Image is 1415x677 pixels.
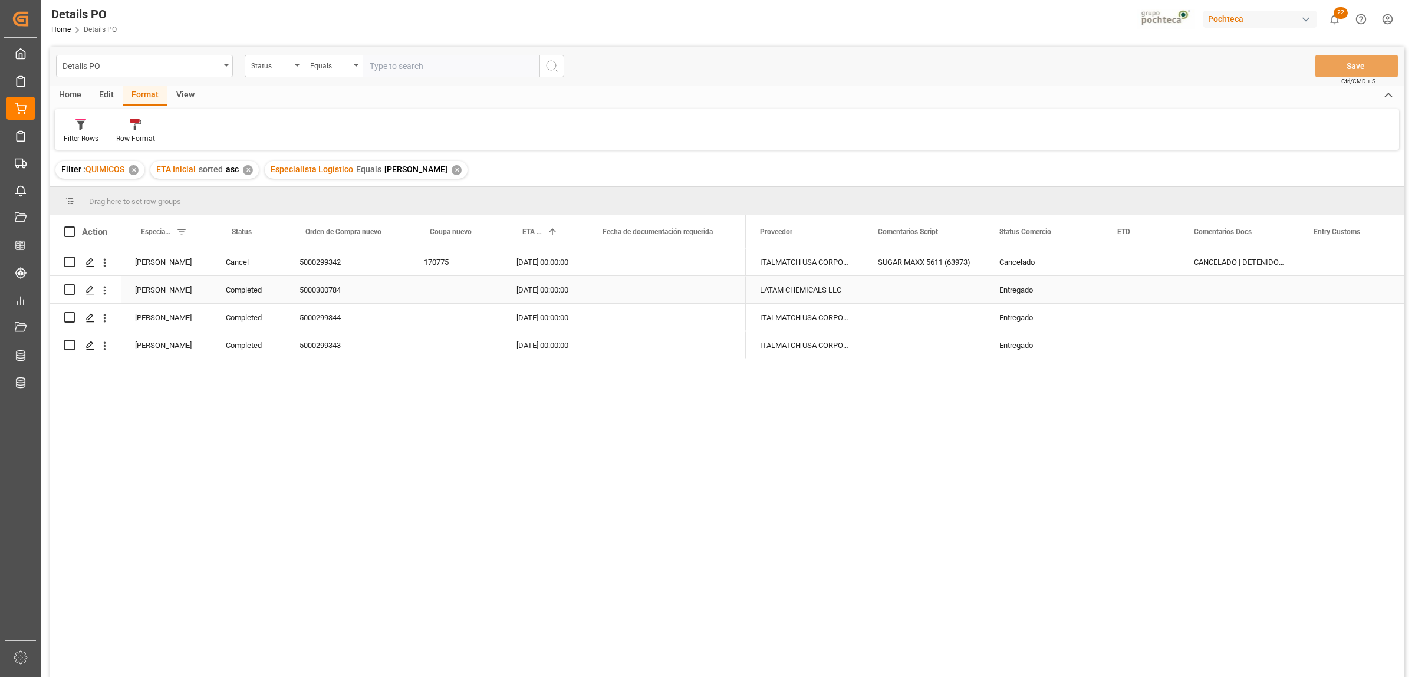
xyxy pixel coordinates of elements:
[310,58,350,71] div: Equals
[760,228,792,236] span: Proveedor
[285,304,410,331] div: 5000299344
[251,58,291,71] div: Status
[1117,228,1130,236] span: ETD
[121,276,212,303] div: [PERSON_NAME]
[502,304,583,331] div: [DATE] 00:00:00
[1321,6,1348,32] button: show 22 new notifications
[999,277,1089,304] div: Entregado
[212,248,285,275] div: Cancel
[129,165,139,175] div: ✕
[50,86,90,106] div: Home
[51,25,71,34] a: Home
[156,165,196,174] span: ETA Inicial
[502,276,583,303] div: [DATE] 00:00:00
[1203,11,1317,28] div: Pochteca
[746,331,864,359] div: ITALMATCH USA CORPORATION
[452,165,462,175] div: ✕
[61,165,85,174] span: Filter :
[199,165,223,174] span: sorted
[212,331,285,359] div: Completed
[502,331,583,359] div: [DATE] 00:00:00
[304,55,363,77] button: open menu
[232,228,252,236] span: Status
[356,165,381,174] span: Equals
[363,55,539,77] input: Type to search
[285,248,410,275] div: 5000299342
[603,228,713,236] span: Fecha de documentación requerida
[123,86,167,106] div: Format
[121,248,212,275] div: [PERSON_NAME]
[51,5,117,23] div: Details PO
[212,304,285,331] div: Completed
[430,228,472,236] span: Coupa nuevo
[85,165,124,174] span: QUIMICOS
[864,248,985,275] div: SUGAR MAXX 5611 (63973)
[1348,6,1374,32] button: Help Center
[116,133,155,144] div: Row Format
[50,304,746,331] div: Press SPACE to select this row.
[502,248,583,275] div: [DATE] 00:00:00
[212,276,285,303] div: Completed
[90,86,123,106] div: Edit
[64,133,98,144] div: Filter Rows
[121,304,212,331] div: [PERSON_NAME]
[522,228,542,236] span: ETA Inicial
[82,226,107,237] div: Action
[1180,248,1299,275] div: CANCELADO | DETENIDOS POR PAGO
[285,331,410,359] div: 5000299343
[245,55,304,77] button: open menu
[50,248,746,276] div: Press SPACE to select this row.
[1314,228,1360,236] span: Entry Customs
[1194,228,1252,236] span: Comentarios Docs
[89,197,181,206] span: Drag here to set row groups
[878,228,938,236] span: Comentarios Script
[167,86,203,106] div: View
[999,332,1089,359] div: Entregado
[410,248,502,275] div: 170775
[1334,7,1348,19] span: 22
[141,228,172,236] span: Especialista Logístico
[384,165,447,174] span: [PERSON_NAME]
[50,276,746,304] div: Press SPACE to select this row.
[999,228,1051,236] span: Status Comercio
[226,165,239,174] span: asc
[1341,77,1375,86] span: Ctrl/CMD + S
[746,304,864,331] div: ITALMATCH USA CORPORATION
[999,249,1089,276] div: Cancelado
[746,248,864,275] div: ITALMATCH USA CORPORATION
[539,55,564,77] button: search button
[62,58,220,73] div: Details PO
[56,55,233,77] button: open menu
[746,276,864,303] div: LATAM CHEMICALS LLC
[243,165,253,175] div: ✕
[1315,55,1398,77] button: Save
[285,276,410,303] div: 5000300784
[1137,9,1196,29] img: pochtecaImg.jpg_1689854062.jpg
[271,165,353,174] span: Especialista Logístico
[121,331,212,359] div: [PERSON_NAME]
[305,228,381,236] span: Orden de Compra nuevo
[999,304,1089,331] div: Entregado
[50,331,746,359] div: Press SPACE to select this row.
[1203,8,1321,30] button: Pochteca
